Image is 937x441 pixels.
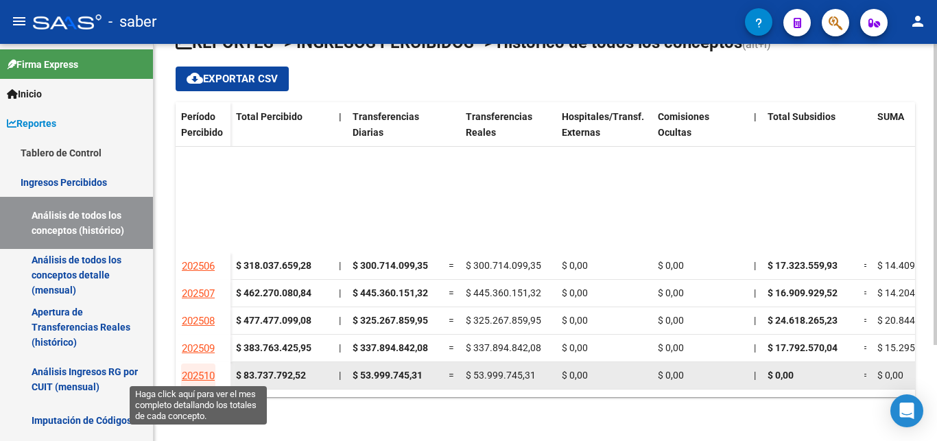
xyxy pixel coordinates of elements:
[768,111,835,122] span: Total Subsidios
[754,315,756,326] span: |
[449,315,454,326] span: =
[230,102,333,160] datatable-header-cell: Total Percibido
[353,287,428,298] span: $ 445.360.151,32
[181,111,223,138] span: Período Percibido
[7,57,78,72] span: Firma Express
[339,315,341,326] span: |
[658,342,684,353] span: $ 0,00
[562,111,644,138] span: Hospitales/Transf. Externas
[562,342,588,353] span: $ 0,00
[339,370,341,381] span: |
[877,370,903,381] span: $ 0,00
[347,102,443,160] datatable-header-cell: Transferencias Diarias
[187,73,278,85] span: Exportar CSV
[864,287,869,298] span: =
[353,315,428,326] span: $ 325.267.859,95
[182,260,215,272] span: 202506
[353,111,419,138] span: Transferencias Diarias
[187,70,203,86] mat-icon: cloud_download
[748,102,762,160] datatable-header-cell: |
[658,315,684,326] span: $ 0,00
[768,342,838,353] span: $ 17.792.570,04
[742,38,771,51] span: (alt+i)
[562,260,588,271] span: $ 0,00
[754,287,756,298] span: |
[768,287,838,298] span: $ 16.909.929,52
[562,370,588,381] span: $ 0,00
[11,13,27,29] mat-icon: menu
[176,102,230,160] datatable-header-cell: Período Percibido
[460,102,556,160] datatable-header-cell: Transferencias Reales
[768,260,838,271] span: $ 17.323.559,93
[182,370,215,382] span: 202510
[768,370,794,381] span: $ 0,00
[182,287,215,300] span: 202507
[339,111,342,122] span: |
[449,287,454,298] span: =
[449,370,454,381] span: =
[754,370,756,381] span: |
[556,102,652,160] datatable-header-cell: Hospitales/Transf. Externas
[7,116,56,131] span: Reportes
[339,260,341,271] span: |
[353,370,423,381] span: $ 53.999.745,31
[353,342,428,353] span: $ 337.894.842,08
[236,287,311,298] strong: $ 462.270.080,84
[236,315,311,326] strong: $ 477.477.099,08
[910,13,926,29] mat-icon: person
[877,111,904,122] span: SUMA
[176,67,289,91] button: Exportar CSV
[333,102,347,160] datatable-header-cell: |
[658,260,684,271] span: $ 0,00
[466,315,541,326] span: $ 325.267.859,95
[562,287,588,298] span: $ 0,00
[754,260,756,271] span: |
[652,102,748,160] datatable-header-cell: Comisiones Ocultas
[864,260,869,271] span: =
[7,86,42,102] span: Inicio
[864,315,869,326] span: =
[236,370,306,381] strong: $ 83.737.792,52
[339,342,341,353] span: |
[890,394,923,427] div: Open Intercom Messenger
[658,111,709,138] span: Comisiones Ocultas
[466,370,536,381] span: $ 53.999.745,31
[466,111,532,138] span: Transferencias Reales
[236,342,311,353] strong: $ 383.763.425,95
[658,370,684,381] span: $ 0,00
[762,102,858,160] datatable-header-cell: Total Subsidios
[754,111,757,122] span: |
[658,287,684,298] span: $ 0,00
[562,315,588,326] span: $ 0,00
[236,111,303,122] span: Total Percibido
[466,287,541,298] span: $ 445.360.151,32
[236,260,311,271] strong: $ 318.037.659,28
[182,342,215,355] span: 202509
[449,342,454,353] span: =
[353,260,428,271] span: $ 300.714.099,35
[864,370,869,381] span: =
[768,315,838,326] span: $ 24.618.265,23
[108,7,156,37] span: - saber
[864,342,869,353] span: =
[182,315,215,327] span: 202508
[754,342,756,353] span: |
[339,287,341,298] span: |
[466,260,541,271] span: $ 300.714.099,35
[466,342,541,353] span: $ 337.894.842,08
[449,260,454,271] span: =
